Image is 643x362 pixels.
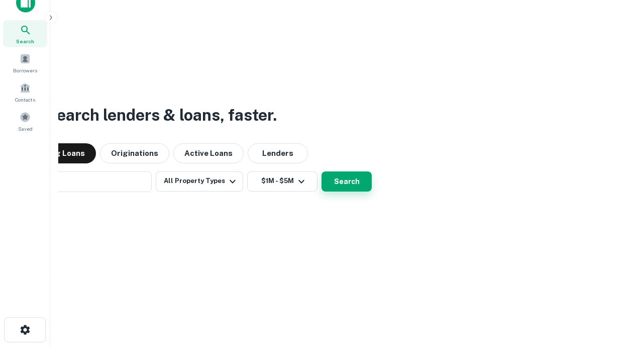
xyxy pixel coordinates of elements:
[3,78,47,106] a: Contacts
[46,103,277,127] h3: Search lenders & loans, faster.
[156,171,243,192] button: All Property Types
[15,96,35,104] span: Contacts
[13,66,37,74] span: Borrowers
[16,37,34,45] span: Search
[173,143,244,163] button: Active Loans
[3,20,47,47] a: Search
[321,171,372,192] button: Search
[247,171,317,192] button: $1M - $5M
[100,143,169,163] button: Originations
[593,249,643,298] iframe: Chat Widget
[248,143,308,163] button: Lenders
[3,108,47,135] a: Saved
[18,125,33,133] span: Saved
[3,49,47,76] a: Borrowers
